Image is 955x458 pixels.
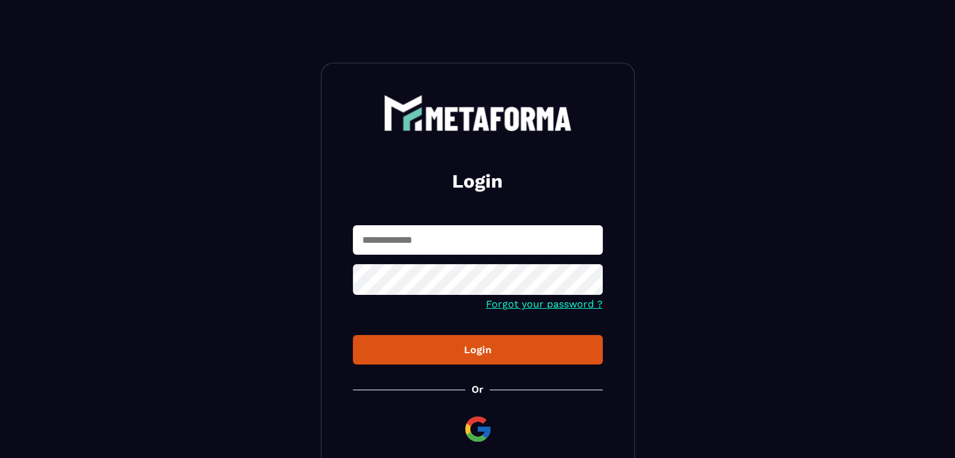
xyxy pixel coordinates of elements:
h2: Login [368,169,588,194]
img: logo [384,95,572,131]
div: Login [363,344,593,356]
a: Forgot your password ? [486,298,603,310]
a: logo [353,95,603,131]
p: Or [472,383,483,395]
img: google [463,414,493,444]
button: Login [353,335,603,365]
